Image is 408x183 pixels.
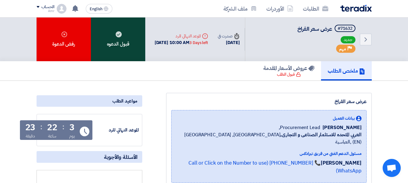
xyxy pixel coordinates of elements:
[297,25,357,33] h5: عرض سعر الفراخ
[339,46,346,52] span: مهم
[280,131,361,138] b: العربي المتحده للاستثمار الصناعى و التجارى,
[277,71,301,77] div: قبول الطلب
[323,124,361,131] span: [PERSON_NAME]
[62,121,64,132] div: :
[26,133,35,139] div: دقيقة
[86,4,112,14] button: English
[47,123,57,132] div: 22
[171,98,367,105] div: عرض سعر الفراخ
[40,121,42,132] div: :
[189,40,208,46] div: 3 Days left
[218,39,239,46] div: [DATE]
[94,127,139,134] div: الموعد النهائي للرد
[176,150,361,157] div: مسئول الدعم الفني من فريق تيرادكس
[262,2,298,16] a: الأوردرات
[176,131,361,146] span: [GEOGRAPHIC_DATA], [GEOGRAPHIC_DATA] (EN) ,العباسية
[104,153,137,160] span: الأسئلة والأجوبة
[188,159,361,175] a: 📞 [PHONE_NUMBER] (Call or Click on the Number to use WhatsApp)
[69,123,75,132] div: 3
[37,9,54,13] div: Amr
[263,65,314,71] h5: عروض الأسعار المقدمة
[91,17,145,61] div: قبول الدعوه
[57,4,66,14] img: profile_test.png
[328,67,365,74] h5: ملخص الطلب
[321,61,372,80] a: ملخص الطلب
[90,7,102,11] span: English
[48,133,57,139] div: ساعة
[25,123,36,132] div: 23
[333,115,355,121] span: بيانات العميل
[279,124,320,131] span: Procurement Lead,
[321,159,361,167] strong: [PERSON_NAME]
[257,61,321,80] a: عروض الأسعار المقدمة قبول الطلب
[41,5,54,10] div: الحساب
[298,2,333,16] a: الطلبات
[219,2,262,16] a: ملف الشركة
[383,159,401,177] div: Open chat
[340,5,372,12] img: Teradix logo
[69,133,75,139] div: يوم
[37,95,142,107] div: مواعيد الطلب
[341,36,355,43] span: جديد
[218,33,239,39] div: صدرت في
[338,27,352,31] div: #71632
[155,33,208,39] div: الموعد النهائي للرد
[155,39,208,46] div: [DATE] 10:00 AM
[37,17,91,61] div: رفض الدعوة
[297,25,332,33] span: عرض سعر الفراخ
